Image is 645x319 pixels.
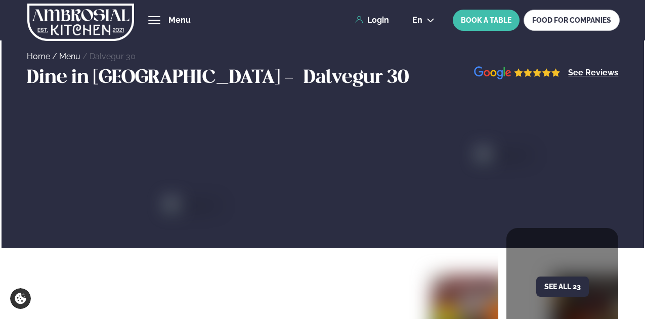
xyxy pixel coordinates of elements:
button: See all 23 [536,277,589,297]
button: en [404,16,443,24]
span: / [82,52,90,61]
img: image alt [474,66,561,80]
h3: Dine in [GEOGRAPHIC_DATA] - [27,66,298,90]
a: Cookie settings [10,288,31,309]
a: Home [27,52,50,61]
span: / [52,52,59,61]
a: See Reviews [568,69,618,77]
a: Menu [59,52,80,61]
a: Login [355,16,389,25]
span: en [412,16,422,24]
button: BOOK A TABLE [453,10,520,31]
a: FOOD FOR COMPANIES [524,10,620,31]
a: Dalvegur 30 [90,52,136,61]
img: logo [27,2,134,43]
h3: Dalvegur 30 [304,66,409,90]
button: hamburger [148,14,160,26]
